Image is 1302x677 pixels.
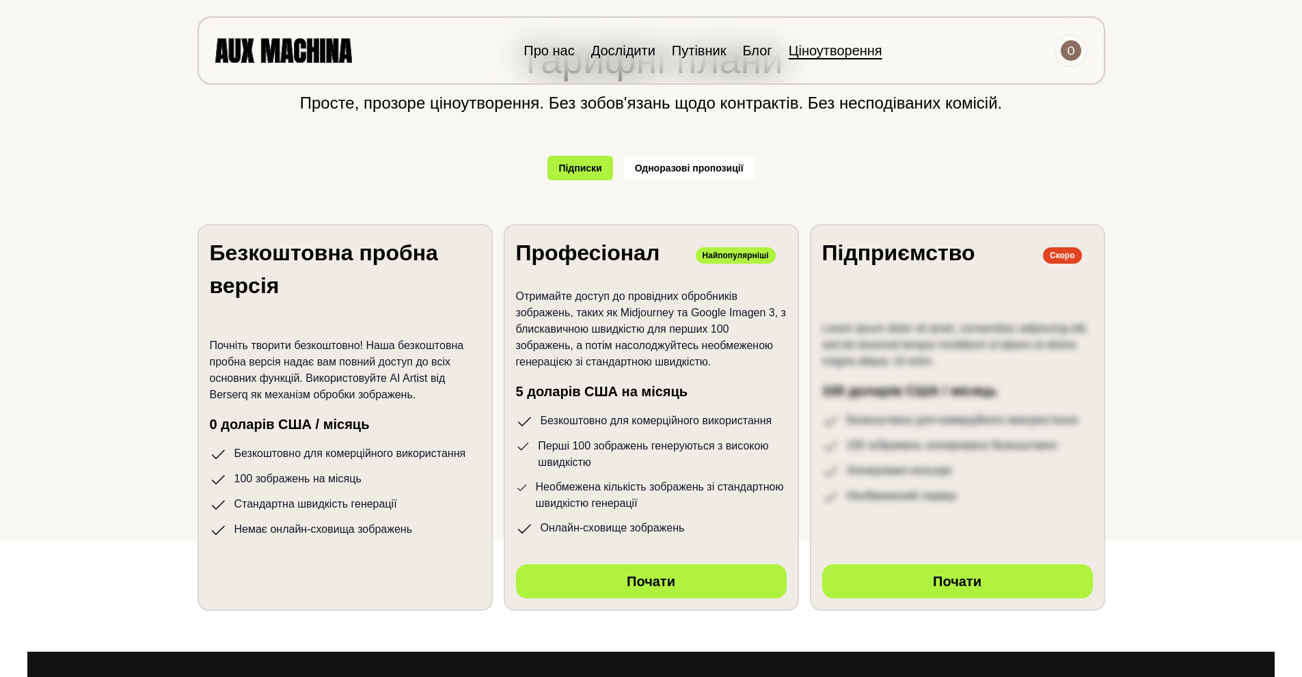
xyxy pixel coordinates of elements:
[789,43,882,58] a: Ціноутворення
[300,94,1003,112] font: Просте, прозоре ціноутворення. Без зобов'язань щодо контрактів. Без несподіваних комісій.
[516,384,688,399] font: 5 доларів США на місяць
[547,156,612,180] button: Підписки
[822,564,1093,598] button: Почати
[624,156,755,180] button: Одноразові пропозиції
[215,38,352,62] img: ДОПОМІЖНИЙ МАШИНА
[591,43,655,58] a: Дослідити
[234,498,397,510] font: Стандартна швидкість генерації
[541,415,772,426] font: Безкоштовно для комерційного використання
[627,574,675,589] font: Почати
[210,417,370,432] font: 0 доларів США / місяць
[538,440,768,468] font: Перші 100 зображень генеруються з високою швидкістю
[234,523,412,535] font: Немає онлайн-сховища зображень
[524,43,574,58] a: Про нас
[933,574,981,589] font: Почати
[536,481,784,509] font: Необмежена кількість зображень зі стандартною швидкістю генерації
[635,163,744,174] font: Одноразові пропозиції
[558,163,601,174] font: Підписки
[516,290,786,368] font: Отримайте доступ до провідних обробників зображень, таких як Midjourney та Google Imagen 3, з бли...
[742,43,772,58] a: Блог
[516,240,660,265] font: Професіонал
[672,43,727,58] a: Путівник
[210,340,464,400] font: Почніть творити безкоштовно! Наша безкоштовна пробна версія надає вам повний доступ до всіх основ...
[703,251,769,260] font: Найпопулярніші
[1061,40,1081,61] img: Аватар
[234,473,362,484] font: 100 зображень на місяць
[516,564,787,598] button: Почати
[1050,251,1075,260] font: Скоро
[541,522,685,534] font: Онлайн-сховище зображень
[210,240,438,298] font: Безкоштовна пробна версія
[822,240,975,265] font: Підприємство
[234,447,466,459] font: Безкоштовно для комерційного використання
